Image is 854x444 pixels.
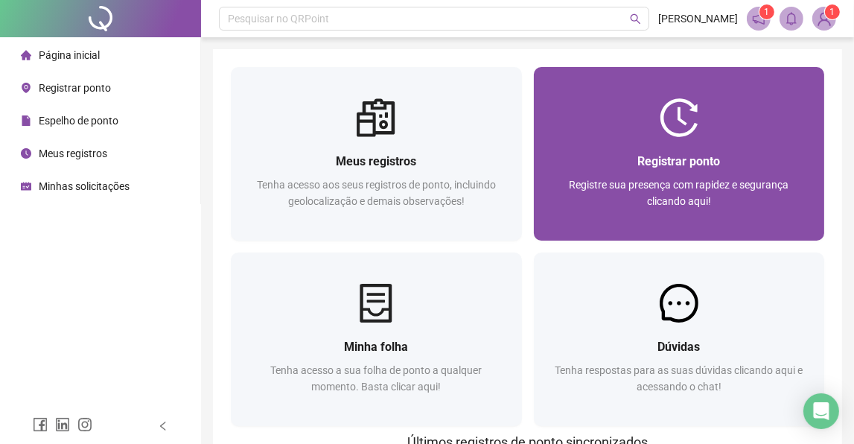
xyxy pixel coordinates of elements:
span: instagram [77,417,92,432]
a: Minha folhaTenha acesso a sua folha de ponto a qualquer momento. Basta clicar aqui! [231,253,522,426]
img: 84078 [813,7,835,30]
span: facebook [33,417,48,432]
span: notification [752,12,765,25]
span: Registre sua presença com rapidez e segurança clicando aqui! [569,179,788,207]
span: Tenha respostas para as suas dúvidas clicando aqui e acessando o chat! [555,364,803,393]
sup: 1 [759,4,774,19]
div: Open Intercom Messenger [803,393,839,429]
span: Minhas solicitações [39,180,130,192]
span: left [158,421,168,431]
span: Dúvidas [657,340,700,354]
span: search [630,13,641,25]
span: Registrar ponto [637,154,720,168]
span: 1 [830,7,835,17]
span: Tenha acesso aos seus registros de ponto, incluindo geolocalização e demais observações! [257,179,496,207]
span: Tenha acesso a sua folha de ponto a qualquer momento. Basta clicar aqui! [270,364,482,393]
a: Registrar pontoRegistre sua presença com rapidez e segurança clicando aqui! [534,67,825,241]
span: environment [21,83,31,93]
span: 1 [765,7,770,17]
span: clock-circle [21,148,31,159]
a: DúvidasTenha respostas para as suas dúvidas clicando aqui e acessando o chat! [534,253,825,426]
a: Meus registrosTenha acesso aos seus registros de ponto, incluindo geolocalização e demais observa... [231,67,522,241]
span: file [21,115,31,126]
span: Registrar ponto [39,82,111,94]
span: Meus registros [336,154,416,168]
span: bell [785,12,798,25]
span: home [21,50,31,60]
span: Meus registros [39,148,107,159]
span: [PERSON_NAME] [658,10,738,27]
span: Espelho de ponto [39,115,118,127]
span: Página inicial [39,49,100,61]
sup: Atualize o seu contato no menu Meus Dados [825,4,840,19]
span: schedule [21,181,31,191]
span: Minha folha [344,340,408,354]
span: linkedin [55,417,70,432]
